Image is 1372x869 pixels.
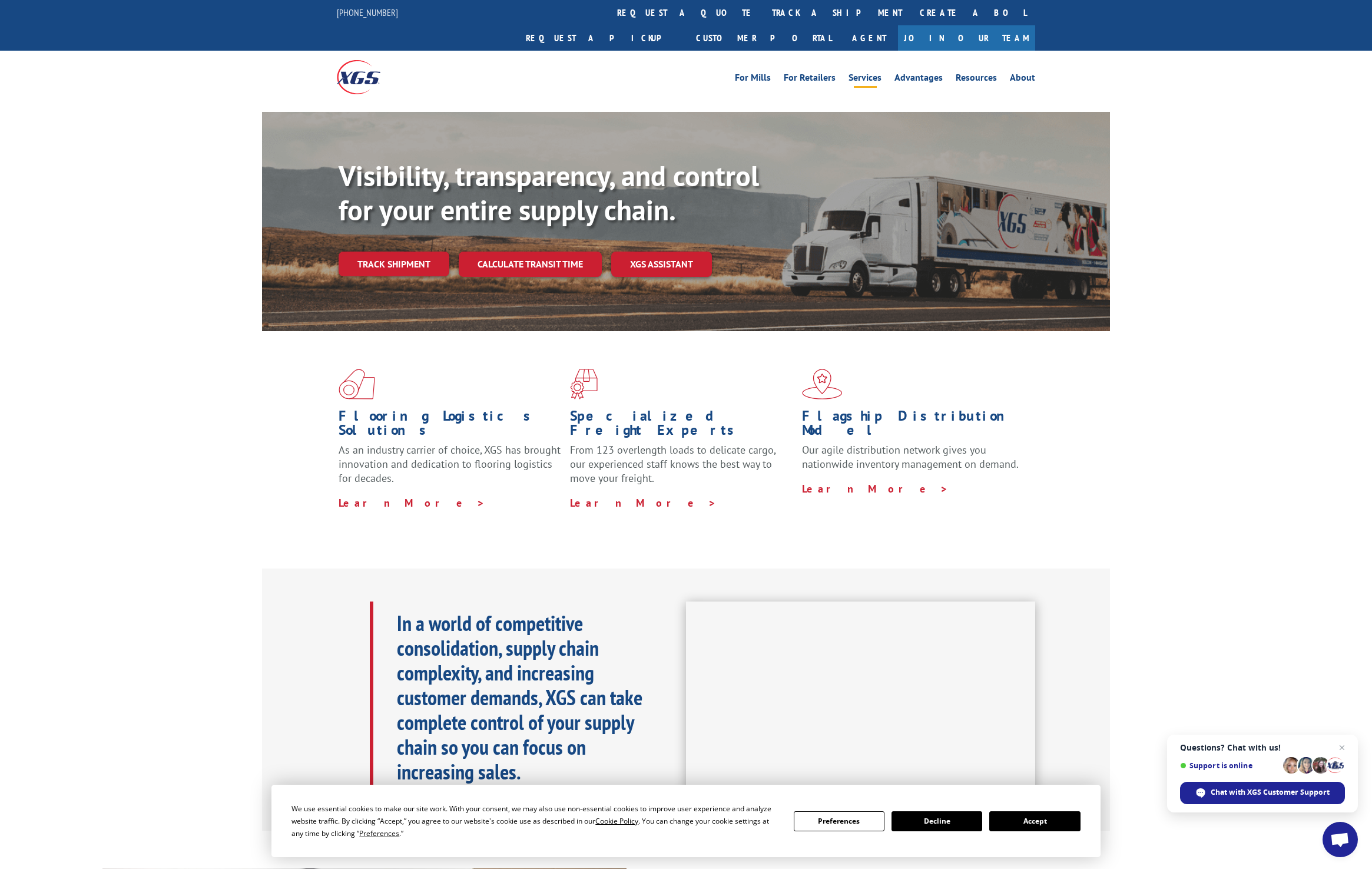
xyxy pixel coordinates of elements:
button: Accept [989,811,1080,831]
h1: Flooring Logistics Solutions [339,409,561,443]
a: For Retailers [784,73,836,86]
a: Request a pickup [517,25,687,51]
div: We use essential cookies to make our site work. With your consent, we may also use non-essential ... [291,802,779,840]
a: Agent [840,25,898,51]
a: Open chat [1323,822,1358,857]
a: Advantages [894,73,943,86]
button: Preferences [794,811,884,831]
img: xgs-icon-total-supply-chain-intelligence-red [339,369,375,399]
a: Calculate transit time [459,252,602,277]
a: Learn More > [802,482,949,495]
p: From 123 overlength loads to delicate cargo, our experienced staff knows the best way to move you... [570,443,793,495]
a: Learn More > [570,496,717,510]
a: Track shipment [339,252,449,276]
div: Cookie Consent Prompt [271,785,1101,857]
a: Customer Portal [687,25,840,51]
span: As an industry carrier of choice, XGS has brought innovation and dedication to flooring logistics... [339,443,561,485]
h1: Flagship Distribution Model [802,409,1025,443]
a: For Mills [735,73,771,86]
span: Chat with XGS Customer Support [1180,782,1345,804]
iframe: XGS Logistics Solutions [686,602,1035,798]
a: Learn More > [339,496,485,510]
a: Join Our Team [898,25,1035,51]
a: Resources [956,73,997,86]
span: Questions? Chat with us! [1180,743,1345,752]
a: [PHONE_NUMBER] [337,6,398,18]
span: Cookie Policy [595,816,638,826]
h1: Specialized Freight Experts [570,409,793,443]
img: xgs-icon-focused-on-flooring-red [570,369,598,399]
a: Services [849,73,881,86]
span: Chat with XGS Customer Support [1211,787,1330,798]
b: Visibility, transparency, and control for your entire supply chain. [339,157,759,228]
a: XGS ASSISTANT [611,252,712,277]
span: Our agile distribution network gives you nationwide inventory management on demand. [802,443,1019,471]
span: Preferences [359,828,399,838]
span: Support is online [1180,761,1279,770]
img: xgs-icon-flagship-distribution-model-red [802,369,843,399]
b: In a world of competitive consolidation, supply chain complexity, and increasing customer demands... [397,609,642,785]
a: About [1010,73,1035,86]
button: Decline [892,811,982,831]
